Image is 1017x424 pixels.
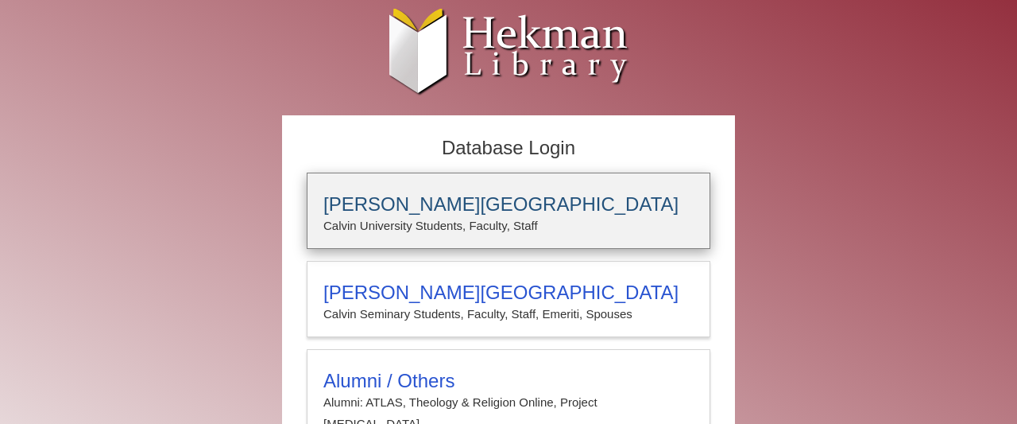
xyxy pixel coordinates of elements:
p: Calvin University Students, Faculty, Staff [323,216,694,236]
p: Calvin Seminary Students, Faculty, Staff, Emeriti, Spouses [323,304,694,325]
a: [PERSON_NAME][GEOGRAPHIC_DATA]Calvin University Students, Faculty, Staff [307,173,710,249]
h3: Alumni / Others [323,370,694,392]
a: [PERSON_NAME][GEOGRAPHIC_DATA]Calvin Seminary Students, Faculty, Staff, Emeriti, Spouses [307,261,710,337]
h2: Database Login [299,132,718,165]
h3: [PERSON_NAME][GEOGRAPHIC_DATA] [323,193,694,216]
h3: [PERSON_NAME][GEOGRAPHIC_DATA] [323,282,694,304]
